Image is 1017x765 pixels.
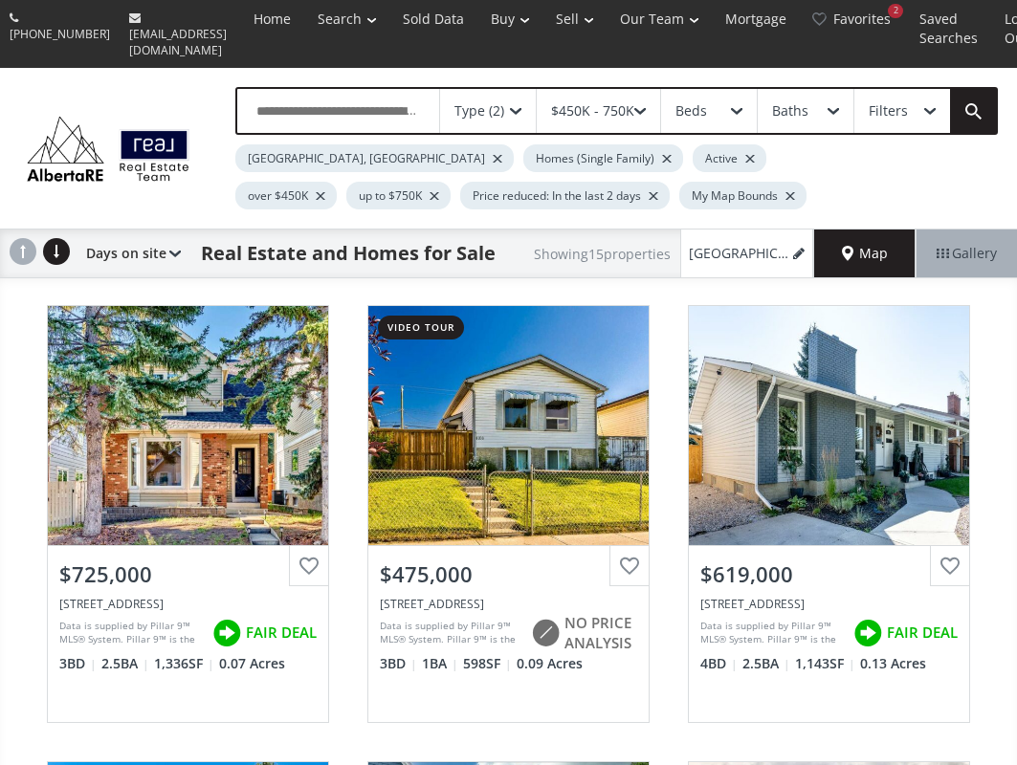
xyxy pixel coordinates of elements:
[422,654,458,673] span: 1 BA
[526,614,564,652] img: rating icon
[77,229,181,277] div: Days on site
[564,613,637,654] span: NO PRICE ANALYSIS
[101,654,149,673] span: 2.5 BA
[19,112,197,186] img: Logo
[700,559,958,589] div: $619,000
[346,182,451,209] div: up to $750K
[675,104,707,118] div: Beds
[59,654,97,673] span: 3 BD
[235,144,514,172] div: [GEOGRAPHIC_DATA], [GEOGRAPHIC_DATA]
[10,26,110,42] span: [PHONE_NUMBER]
[772,104,808,118] div: Baths
[679,182,807,209] div: My Map Bounds
[916,229,1017,277] div: Gallery
[380,596,637,612] div: 4108 Marlborough Drive NE, Calgary, AB T2A 2Z5
[700,654,738,673] span: 4 BD
[534,247,671,261] h2: Showing 15 properties
[380,654,417,673] span: 3 BD
[937,244,997,263] span: Gallery
[348,286,669,741] a: video tour$475,000[STREET_ADDRESS]Data is supplied by Pillar 9™ MLS® System. Pillar 9™ is the own...
[669,286,989,741] a: $619,000[STREET_ADDRESS]Data is supplied by Pillar 9™ MLS® System. Pillar 9™ is the owner of the ...
[689,244,789,263] span: [GEOGRAPHIC_DATA], [GEOGRAPHIC_DATA], 450K - 750K
[680,229,814,277] a: [GEOGRAPHIC_DATA], [GEOGRAPHIC_DATA], 450K - 750K
[842,244,888,263] span: Map
[888,4,903,18] div: 2
[860,654,926,673] span: 0.13 Acres
[463,654,512,673] span: 598 SF
[246,623,317,643] span: FAIR DEAL
[814,229,916,277] div: Map
[219,654,285,673] span: 0.07 Acres
[28,286,348,741] a: $725,000[STREET_ADDRESS]Data is supplied by Pillar 9™ MLS® System. Pillar 9™ is the owner of the ...
[869,104,908,118] div: Filters
[849,614,887,652] img: rating icon
[887,623,958,643] span: FAIR DEAL
[129,26,227,58] span: [EMAIL_ADDRESS][DOMAIN_NAME]
[154,654,214,673] span: 1,336 SF
[235,182,337,209] div: over $450K
[460,182,670,209] div: Price reduced: In the last 2 days
[208,614,246,652] img: rating icon
[742,654,790,673] span: 2.5 BA
[795,654,855,673] span: 1,143 SF
[700,619,844,647] div: Data is supplied by Pillar 9™ MLS® System. Pillar 9™ is the owner of the copyright in its MLS® Sy...
[523,144,683,172] div: Homes (Single Family)
[59,559,317,589] div: $725,000
[380,559,637,589] div: $475,000
[201,240,496,267] h1: Real Estate and Homes for Sale
[517,654,583,673] span: 0.09 Acres
[693,144,766,172] div: Active
[454,104,504,118] div: Type (2)
[551,104,634,118] div: $450K - 750K
[380,619,521,647] div: Data is supplied by Pillar 9™ MLS® System. Pillar 9™ is the owner of the copyright in its MLS® Sy...
[59,596,317,612] div: 51 Strathearn Crescent SW, Calgary, AB T3H 1R3
[59,619,203,647] div: Data is supplied by Pillar 9™ MLS® System. Pillar 9™ is the owner of the copyright in its MLS® Sy...
[700,596,958,612] div: 223 Brookpark Drive SW, Calgary, AB T2W 2W3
